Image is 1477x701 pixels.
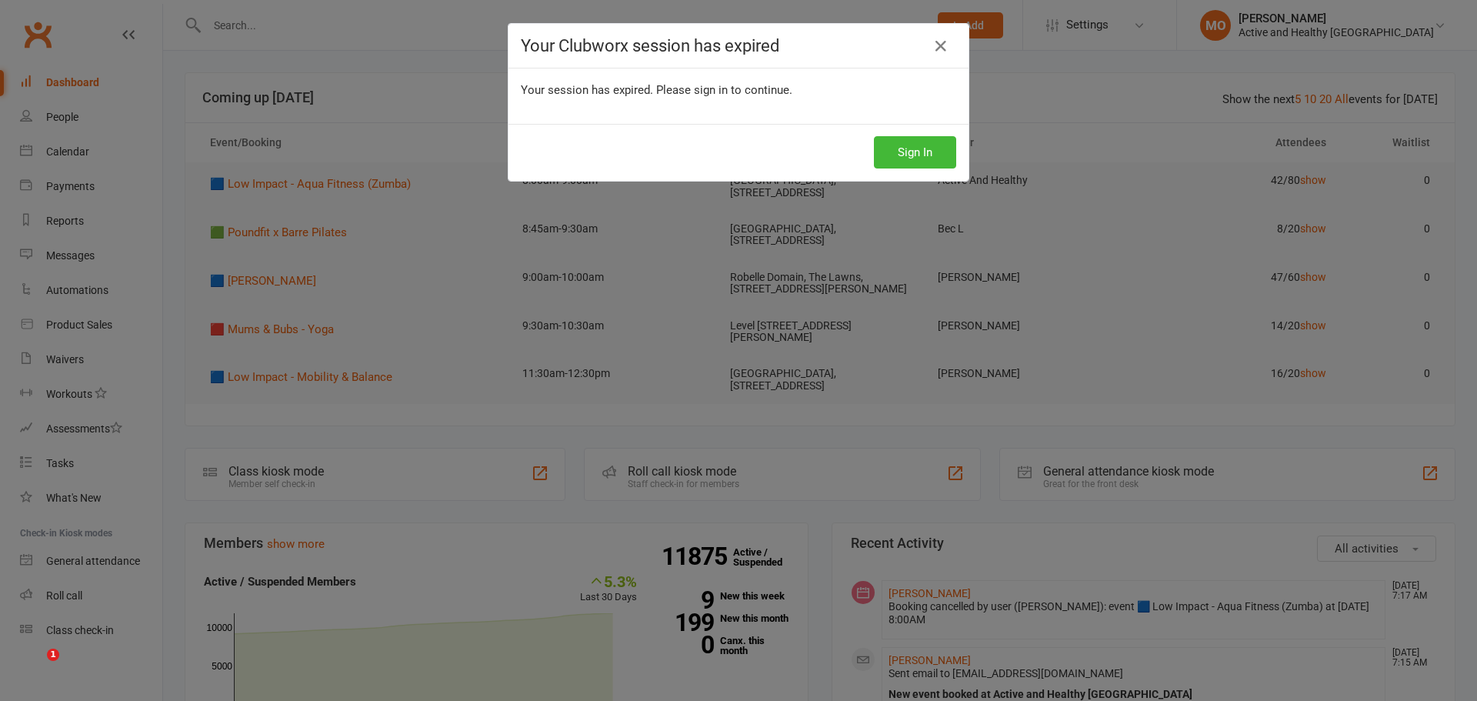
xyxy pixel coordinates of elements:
[521,83,792,97] span: Your session has expired. Please sign in to continue.
[47,649,59,661] span: 1
[521,36,956,55] h4: Your Clubworx session has expired
[874,136,956,169] button: Sign In
[929,34,953,58] a: Close
[15,649,52,686] iframe: Intercom live chat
